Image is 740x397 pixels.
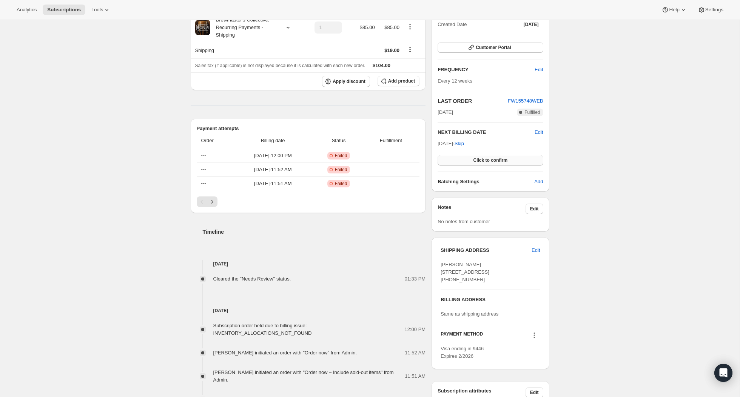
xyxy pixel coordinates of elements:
[235,166,311,173] span: [DATE] · 11:52 AM
[405,349,425,357] span: 11:52 AM
[213,369,394,383] span: [PERSON_NAME] initiated an order with "Order now – Include sold-out items" from Admin.
[450,138,469,150] button: Skip
[441,296,540,303] h3: BILLING ADDRESS
[213,323,312,336] span: Subscription order held due to billing issue: INVENTORY_ALLOCATIONS_NOT_FOUND
[335,153,347,159] span: Failed
[519,19,543,30] button: [DATE]
[532,247,540,254] span: Edit
[438,21,467,28] span: Created Date
[693,5,728,15] button: Settings
[201,167,206,172] span: ---
[438,109,453,116] span: [DATE]
[191,42,304,58] th: Shipping
[535,66,543,74] span: Edit
[405,372,425,380] span: 11:51 AM
[441,331,483,341] h3: PAYMENT METHOD
[441,311,498,317] span: Same as shipping address
[705,7,723,13] span: Settings
[384,25,399,30] span: $85.00
[203,228,426,236] h2: Timeline
[43,5,85,15] button: Subscriptions
[530,64,547,76] button: Edit
[534,178,543,185] span: Add
[524,109,540,115] span: Fulfilled
[441,247,532,254] h3: SHIPPING ADDRESS
[508,98,543,104] a: FW155748WEB
[213,276,291,282] span: Cleared the "Needs Review" status.
[530,206,539,212] span: Edit
[441,346,484,359] span: Visa ending in 9446 Expires 2/2026
[438,97,508,105] h2: LAST ORDER
[235,180,311,187] span: [DATE] · 11:51 AM
[405,326,426,333] span: 12:00 PM
[87,5,115,15] button: Tools
[191,260,426,268] h4: [DATE]
[384,48,399,53] span: $19.00
[526,204,543,214] button: Edit
[438,155,543,166] button: Click to confirm
[438,141,464,146] span: [DATE] ·
[530,176,547,188] button: Add
[47,7,81,13] span: Subscriptions
[201,181,206,186] span: ---
[669,7,679,13] span: Help
[455,140,464,147] span: Skip
[315,137,362,144] span: Status
[91,7,103,13] span: Tools
[197,132,233,149] th: Order
[235,137,311,144] span: Billing date
[197,125,420,132] h2: Payment attempts
[235,152,311,159] span: [DATE] · 12:00 PM
[388,78,415,84] span: Add product
[476,44,511,51] span: Customer Portal
[438,78,472,84] span: Every 12 weeks
[197,196,420,207] nav: Pagination
[438,42,543,53] button: Customer Portal
[473,157,507,163] span: Click to confirm
[210,16,278,39] div: Brewmaster's Collective: Recurring Payments - Shipping
[367,137,415,144] span: Fulfillment
[191,307,426,314] h4: [DATE]
[438,219,490,224] span: No notes from customer
[322,76,370,87] button: Apply discount
[360,25,375,30] span: $85.00
[195,20,210,35] img: product img
[12,5,41,15] button: Analytics
[527,244,544,256] button: Edit
[378,76,419,86] button: Add product
[438,129,535,136] h2: NEXT BILLING DATE
[404,45,416,54] button: Shipping actions
[373,63,390,68] span: $104.00
[508,97,543,105] button: FW155748WEB
[335,181,347,187] span: Failed
[17,7,37,13] span: Analytics
[438,178,534,185] h6: Batching Settings
[524,21,539,28] span: [DATE]
[438,66,535,74] h2: FREQUENCY
[441,262,489,282] span: [PERSON_NAME] [STREET_ADDRESS] [PHONE_NUMBER]
[201,153,206,158] span: ---
[333,78,365,84] span: Apply discount
[438,204,526,214] h3: Notes
[404,23,416,31] button: Product actions
[535,129,543,136] button: Edit
[530,389,539,395] span: Edit
[213,350,357,356] span: [PERSON_NAME] initiated an order with "Order now" from Admin.
[335,167,347,173] span: Failed
[714,364,732,382] div: Open Intercom Messenger
[207,196,217,207] button: Next
[405,275,426,283] span: 01:33 PM
[195,63,365,68] span: Sales tax (if applicable) is not displayed because it is calculated with each new order.
[657,5,691,15] button: Help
